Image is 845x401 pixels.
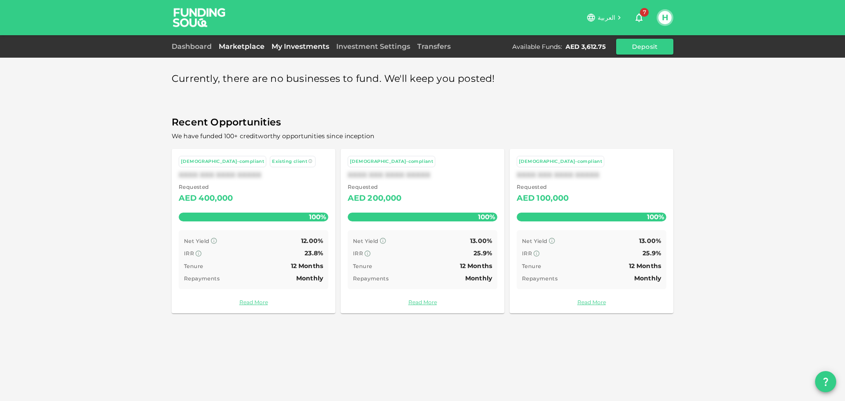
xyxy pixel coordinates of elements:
[172,132,374,140] span: We have funded 100+ creditworthy opportunities since inception
[639,237,661,245] span: 13.00%
[470,237,492,245] span: 13.00%
[815,371,836,392] button: question
[460,262,492,270] span: 12 Months
[181,158,264,166] div: [DEMOGRAPHIC_DATA]-compliant
[172,70,495,88] span: Currently, there are no businesses to fund. We'll keep you posted!
[350,158,433,166] div: [DEMOGRAPHIC_DATA]-compliant
[215,42,268,51] a: Marketplace
[272,158,307,164] span: Existing client
[184,238,209,244] span: Net Yield
[474,249,492,257] span: 25.9%
[517,171,666,179] div: XXXX XXX XXXX XXXXX
[536,191,569,206] div: 100,000
[630,9,648,26] button: 7
[333,42,414,51] a: Investment Settings
[172,42,215,51] a: Dashboard
[522,250,532,257] span: IRR
[348,183,402,191] span: Requested
[522,275,558,282] span: Repayments
[305,249,323,257] span: 23.8%
[307,210,328,223] span: 100%
[522,238,547,244] span: Net Yield
[640,8,649,17] span: 7
[353,238,378,244] span: Net Yield
[353,250,363,257] span: IRR
[291,262,323,270] span: 12 Months
[353,275,389,282] span: Repayments
[414,42,454,51] a: Transfers
[348,171,497,179] div: XXXX XXX XXXX XXXXX
[598,14,615,22] span: العربية
[341,149,504,313] a: [DEMOGRAPHIC_DATA]-compliantXXXX XXX XXXX XXXXX Requested AED200,000100% Net Yield 13.00% IRR 25....
[179,298,328,306] a: Read More
[268,42,333,51] a: My Investments
[296,274,323,282] span: Monthly
[348,191,366,206] div: AED
[198,191,233,206] div: 400,000
[184,263,203,269] span: Tenure
[348,298,497,306] a: Read More
[629,262,661,270] span: 12 Months
[367,191,401,206] div: 200,000
[172,149,335,313] a: [DEMOGRAPHIC_DATA]-compliant Existing clientXXXX XXX XXXX XXXXX Requested AED400,000100% Net Yiel...
[643,249,661,257] span: 25.9%
[179,191,197,206] div: AED
[353,263,372,269] span: Tenure
[566,42,606,51] div: AED 3,612.75
[634,274,661,282] span: Monthly
[522,263,541,269] span: Tenure
[179,183,233,191] span: Requested
[645,210,666,223] span: 100%
[184,275,220,282] span: Repayments
[519,158,602,166] div: [DEMOGRAPHIC_DATA]-compliant
[512,42,562,51] div: Available Funds :
[179,171,328,179] div: XXXX XXX XXXX XXXXX
[184,250,194,257] span: IRR
[517,298,666,306] a: Read More
[510,149,673,313] a: [DEMOGRAPHIC_DATA]-compliantXXXX XXX XXXX XXXXX Requested AED100,000100% Net Yield 13.00% IRR 25....
[658,11,672,24] button: H
[517,183,569,191] span: Requested
[301,237,323,245] span: 12.00%
[476,210,497,223] span: 100%
[616,39,673,55] button: Deposit
[465,274,492,282] span: Monthly
[172,114,673,131] span: Recent Opportunities
[517,191,535,206] div: AED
